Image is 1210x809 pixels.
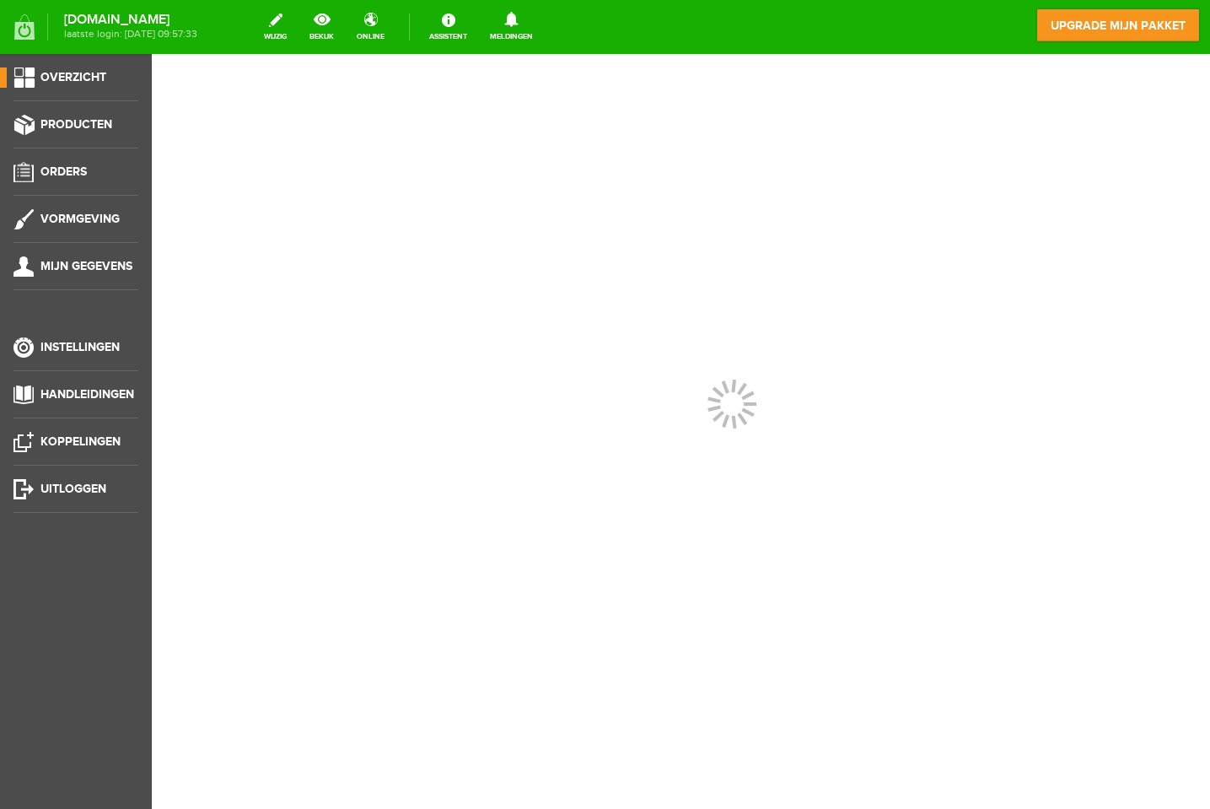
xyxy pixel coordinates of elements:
strong: [DOMAIN_NAME] [64,15,197,24]
a: upgrade mijn pakket [1036,8,1200,42]
span: Koppelingen [40,434,121,449]
span: Vormgeving [40,212,120,226]
span: laatste login: [DATE] 09:57:33 [64,30,197,39]
span: Handleidingen [40,387,134,402]
a: Meldingen [480,8,543,46]
span: Mijn gegevens [40,259,132,273]
span: Uitloggen [40,482,106,496]
a: online [347,8,395,46]
span: Orders [40,164,87,179]
a: wijzig [254,8,297,46]
a: Assistent [419,8,477,46]
span: Instellingen [40,340,120,354]
a: bekijk [299,8,344,46]
span: Overzicht [40,70,106,84]
span: Producten [40,117,112,132]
